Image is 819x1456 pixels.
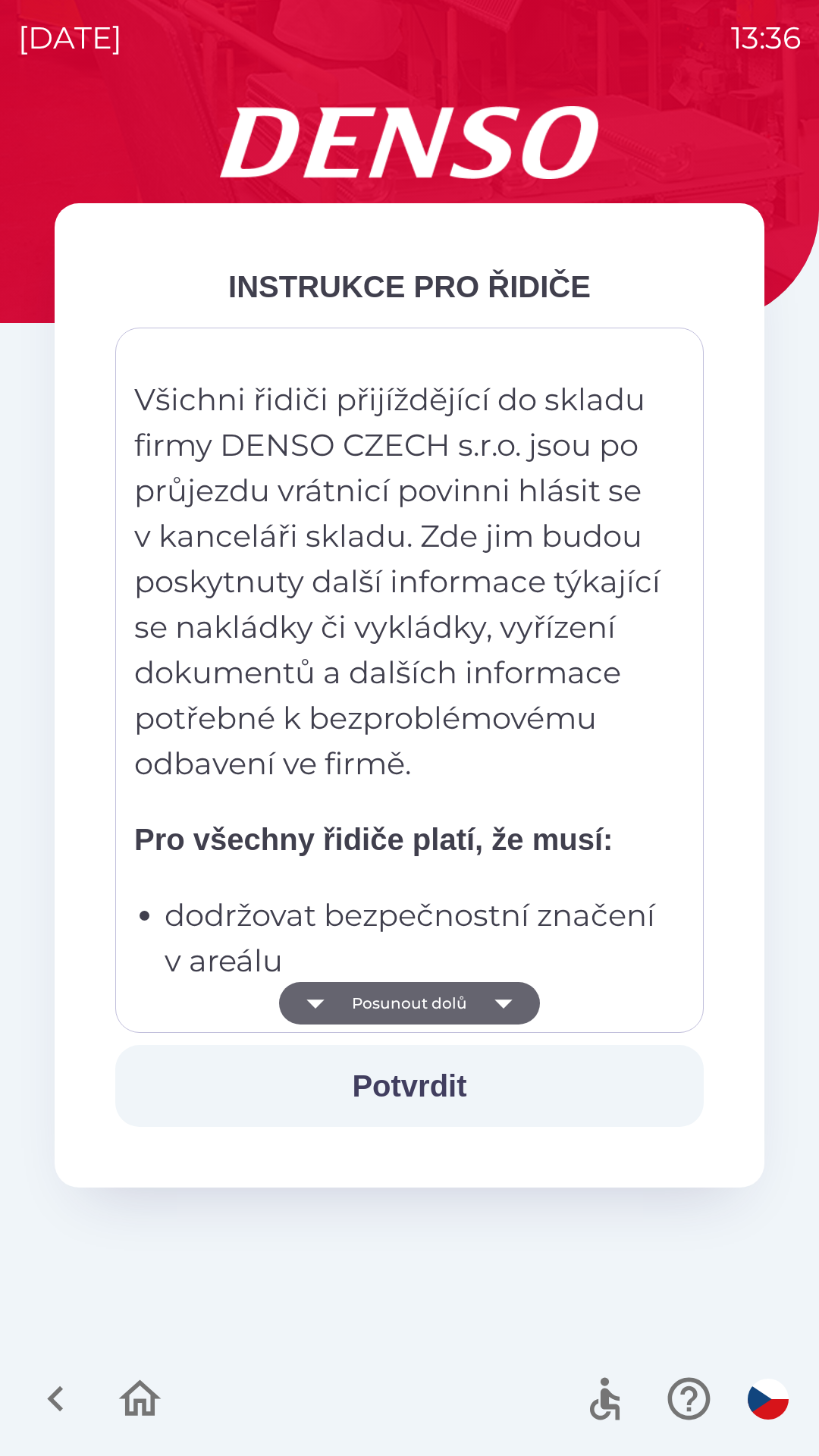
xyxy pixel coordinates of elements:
[18,15,122,61] p: [DATE]
[134,823,613,856] strong: Pro všechny řidiče platí, že musí:
[115,264,704,309] div: INSTRUKCE PRO ŘIDIČE
[115,1045,704,1127] button: Potvrdit
[134,377,664,786] p: Všichni řidiči přijíždějící do skladu firmy DENSO CZECH s.r.o. jsou po průjezdu vrátnicí povinni ...
[748,1379,789,1420] img: cs flag
[55,106,764,179] img: Logo
[165,893,664,984] p: dodržovat bezpečnostní značení v areálu
[731,15,801,61] p: 13:36
[279,982,540,1025] button: Posunout dolů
